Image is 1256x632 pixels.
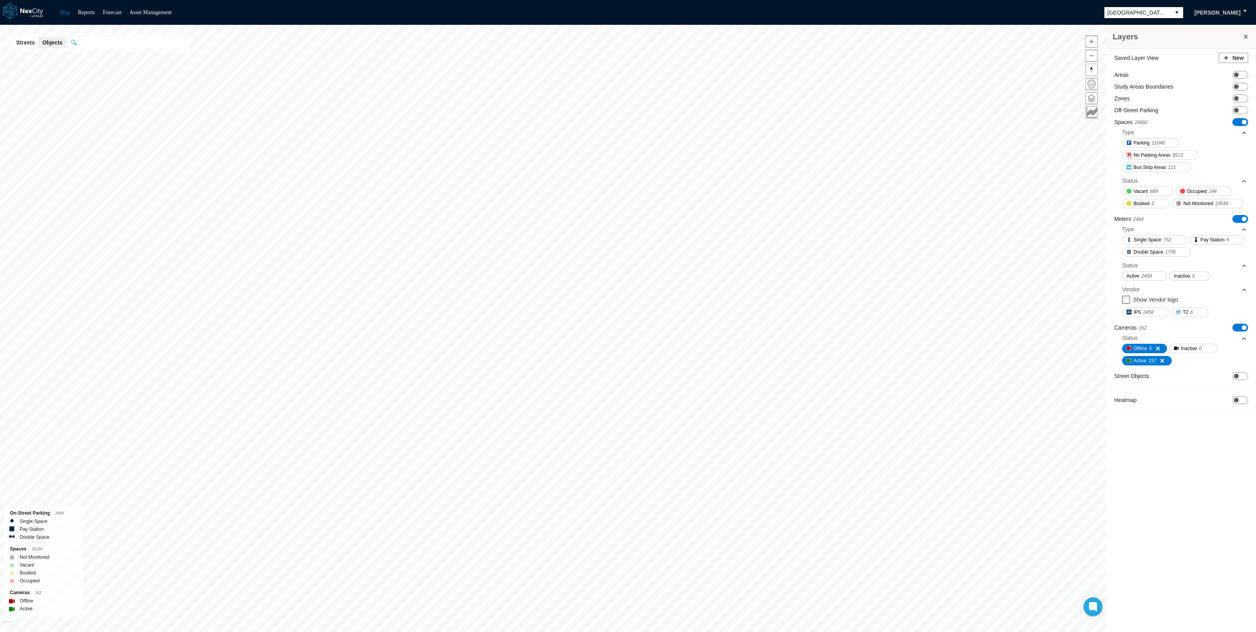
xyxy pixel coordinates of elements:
span: 20682 [1135,120,1148,125]
button: Single Space752 [1122,235,1187,245]
span: 19549 [1215,200,1228,208]
span: Active [1126,272,1139,280]
span: 5 [1192,272,1195,280]
label: Areas [1114,71,1129,79]
h3: Layers [1113,31,1242,42]
span: Parking [1134,139,1150,147]
button: Reset bearing to north [1086,64,1098,76]
span: Not Monitored [1183,200,1213,208]
label: Active [20,605,33,613]
label: Spaces [1114,118,1148,126]
button: New [1219,53,1248,63]
label: Pay Station [20,525,44,533]
label: Show Vendor logo [1133,297,1178,303]
span: 16184 [31,547,43,551]
span: Reset bearing to north [1086,64,1097,76]
label: Off-Street Parking [1114,106,1158,114]
label: Single Space [20,517,48,525]
span: T2 [1183,308,1188,316]
button: select [1171,7,1183,18]
button: Key metrics [1086,106,1098,119]
button: Occupied244 [1176,187,1232,196]
button: Objects [38,37,66,48]
span: [GEOGRAPHIC_DATA][PERSON_NAME] [1108,9,1167,17]
span: 2458 [1143,308,1154,316]
button: IPS2458 [1122,308,1169,317]
label: Zones [1114,95,1130,102]
button: [PERSON_NAME] [1186,6,1249,19]
a: Mapbox homepage [4,621,13,630]
span: [PERSON_NAME] [1195,9,1241,17]
span: Zoom out [1086,50,1097,61]
span: 1706 [1165,248,1176,256]
label: Cameras [1114,324,1147,332]
button: Active157 [1122,356,1172,365]
span: Objects [42,39,62,46]
span: 157 [1149,357,1156,365]
label: Not Monitored [20,553,49,561]
button: Bus Stop Areas121 [1122,163,1191,172]
div: Spaces [10,545,77,553]
label: Occupied [20,577,40,585]
span: Streets [16,39,35,46]
span: Inactive [1174,272,1190,280]
button: Booked0 [1122,199,1169,208]
a: Forecast [103,9,121,15]
div: On-Street Parking [10,509,77,517]
span: Pay Station [1200,236,1225,244]
div: Status [1122,261,1138,269]
a: Map [60,9,70,15]
span: Single Space [1134,236,1162,244]
div: Type [1122,225,1134,233]
span: 5 [1149,345,1152,352]
a: Reports [78,9,95,15]
label: Saved Layer View [1114,54,1159,62]
div: Type [1122,128,1134,136]
button: No Parking Areas9513 [1122,150,1198,160]
button: Layers management [1086,92,1098,104]
div: Type [1122,223,1247,235]
span: Bus Stop Areas [1134,163,1166,171]
span: IPS [1134,308,1141,316]
button: Pay Station6 [1189,235,1245,245]
span: 2464 [1133,217,1144,222]
label: Heatmap [1114,396,1137,404]
span: Inactive [1181,345,1197,352]
label: Offline [20,597,33,605]
div: Vendor [1122,285,1139,293]
div: Status [1122,334,1138,342]
div: Status [1122,177,1138,185]
span: Offline [1134,345,1147,352]
a: Asset Management [130,9,172,15]
span: 2459 [1141,272,1152,280]
span: 162 [35,591,42,595]
span: 6 [1226,236,1229,244]
span: Vacant [1134,187,1148,195]
button: Active2459 [1122,271,1167,281]
label: Vacant [20,561,34,569]
span: 244 [1209,187,1217,195]
label: Booked [20,569,36,577]
button: Vacant889 [1122,187,1173,196]
span: Zoom in [1086,36,1097,47]
div: Status [1122,332,1247,344]
button: Zoom out [1086,50,1098,62]
button: Parking11048 [1122,138,1180,148]
div: Vendor [1122,284,1247,295]
span: 752 [1163,236,1171,244]
div: Type [1122,126,1247,138]
button: Not Monitored19549 [1172,199,1243,208]
div: Cameras [10,589,77,597]
label: Meters [1114,215,1144,223]
span: Occupied [1187,187,1207,195]
button: T26 [1171,308,1208,317]
button: Double Space1706 [1122,247,1191,257]
span: Active [1134,357,1147,365]
span: 9513 [1172,151,1183,159]
span: 0 [1199,345,1202,352]
button: Zoom in [1086,35,1098,48]
button: Streets [12,37,39,48]
label: Study Areas Boundaries [1114,83,1173,91]
button: Inactive0 [1169,344,1217,353]
div: Status [1122,175,1247,187]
